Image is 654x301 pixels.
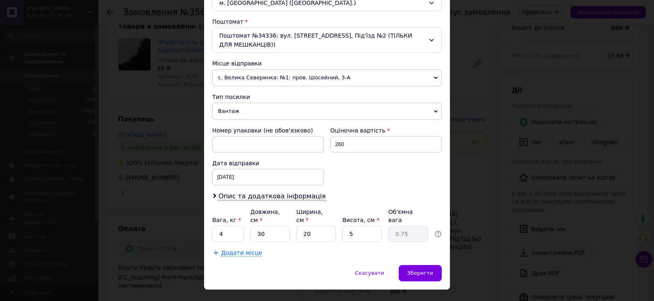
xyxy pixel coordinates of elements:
span: Зберегти [407,270,433,276]
span: Тип посилки [212,94,250,100]
label: Довжина, см [250,209,280,223]
label: Висота, см [342,217,379,223]
div: Поштомат №34336: вул. [STREET_ADDRESS], Під'їзд №2 (ТІЛЬКИ ДЛЯ МЕШКАНЦІВ)) [212,27,442,53]
span: Додати місце [221,249,262,256]
div: Оціночна вартість [330,126,442,135]
div: Поштомат [212,18,442,26]
span: Місце відправки [212,60,262,67]
span: с. Велика Северинка: №1: пров. Шосейний, 3-А [212,69,442,86]
div: Об'ємна вага [388,208,428,224]
div: Номер упаковки (не обов'язково) [212,126,324,135]
label: Вага, кг [212,217,241,223]
span: Вантаж [212,103,442,120]
span: Скасувати [355,270,384,276]
div: Дата відправки [212,159,324,167]
label: Ширина, см [296,209,322,223]
span: Опис та додаткова інформація [218,192,326,200]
